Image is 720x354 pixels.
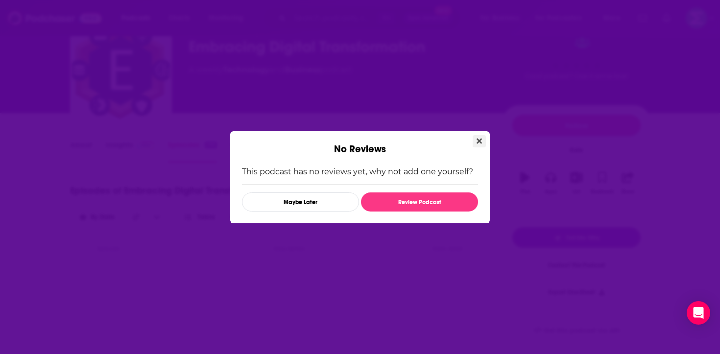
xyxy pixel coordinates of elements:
[361,192,478,212] button: Review Podcast
[473,135,486,147] button: Close
[230,131,490,155] div: No Reviews
[687,301,710,325] div: Open Intercom Messenger
[242,167,478,176] p: This podcast has no reviews yet, why not add one yourself?
[242,192,359,212] button: Maybe Later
